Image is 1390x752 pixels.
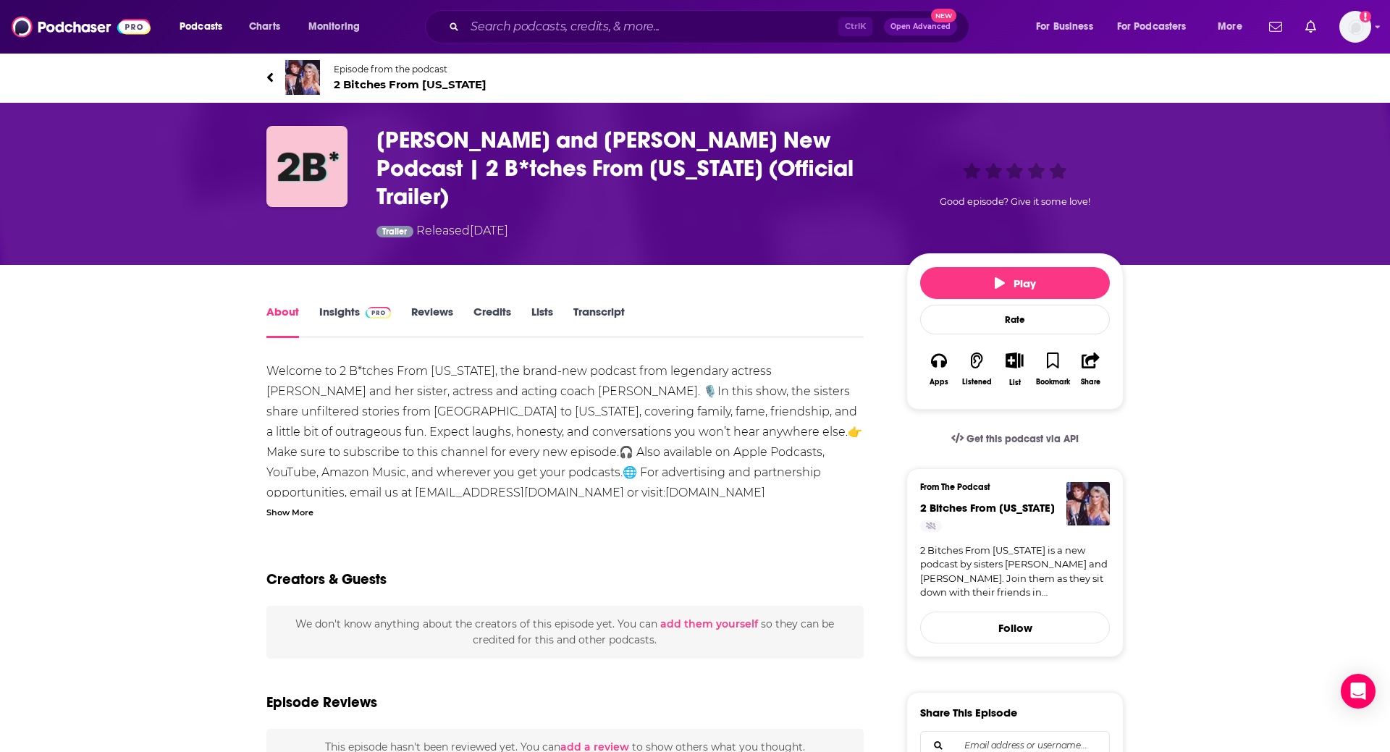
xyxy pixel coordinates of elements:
[1360,11,1371,22] svg: Add a profile image
[1263,14,1288,39] a: Show notifications dropdown
[266,570,387,588] h2: Creators & Guests
[665,486,765,499] a: [DOMAIN_NAME]
[1117,17,1187,37] span: For Podcasters
[920,612,1110,643] button: Follow
[1066,482,1110,525] img: 2 Bitches From Texas
[1218,17,1242,37] span: More
[366,307,391,318] img: Podchaser Pro
[940,421,1090,457] a: Get this podcast via API
[285,60,320,95] img: 2 Bitches From Texas
[995,276,1036,290] span: Play
[920,305,1110,334] div: Rate
[1339,11,1371,43] img: User Profile
[376,222,508,242] div: Released [DATE]
[319,305,391,338] a: InsightsPodchaser Pro
[12,13,151,41] img: Podchaser - Follow, Share and Rate Podcasts
[376,126,883,211] h1: Morgan Fairchild and Cathryn Hartt's New Podcast | 2 B*tches From Texas (Official Trailer)
[920,501,1055,515] span: 2 Bitches From [US_STATE]
[298,15,379,38] button: open menu
[1339,11,1371,43] button: Show profile menu
[1026,15,1111,38] button: open menu
[295,617,834,646] span: We don't know anything about the creators of this episode yet . You can so they can be credited f...
[1108,15,1208,38] button: open menu
[930,378,948,386] div: Apps
[920,482,1098,492] h3: From The Podcast
[1036,378,1070,386] div: Bookmark
[966,433,1079,445] span: Get this podcast via API
[890,23,951,30] span: Open Advanced
[940,196,1090,207] span: Good episode? Give it some love!
[439,10,983,43] div: Search podcasts, credits, & more...
[1072,343,1110,396] button: Share
[334,64,486,75] span: Episode from the podcast
[169,15,241,38] button: open menu
[266,693,377,711] h3: Episode Reviews
[958,343,995,396] button: Listened
[1034,343,1071,396] button: Bookmark
[334,77,486,91] span: 2 Bitches From [US_STATE]
[920,343,958,396] button: Apps
[240,15,289,38] a: Charts
[266,60,695,95] a: 2 Bitches From TexasEpisode from the podcast2 Bitches From [US_STATE]
[962,378,992,386] div: Listened
[465,15,838,38] input: Search podcasts, credits, & more...
[920,501,1055,515] a: 2 Bitches From Texas
[920,544,1110,600] a: 2 Bitches From [US_STATE] is a new podcast by sisters [PERSON_NAME] and [PERSON_NAME]. Join them ...
[573,305,625,338] a: Transcript
[308,17,360,37] span: Monitoring
[884,18,957,35] button: Open AdvancedNew
[1009,378,1021,387] div: List
[266,126,347,207] img: Morgan Fairchild and Cathryn Hartt's New Podcast | 2 B*tches From Texas (Official Trailer)
[1300,14,1322,39] a: Show notifications dropdown
[1339,11,1371,43] span: Logged in as jfalkner
[1081,378,1100,386] div: Share
[838,17,872,36] span: Ctrl K
[266,361,864,544] div: Welcome to 2 B*tches From [US_STATE], the brand-new podcast from legendary actress [PERSON_NAME] ...
[920,267,1110,299] button: Play
[931,9,957,22] span: New
[1000,352,1029,368] button: Show More Button
[920,706,1017,719] h3: Share This Episode
[1208,15,1260,38] button: open menu
[660,618,758,630] button: add them yourself
[382,227,407,236] span: Trailer
[180,17,222,37] span: Podcasts
[266,305,299,338] a: About
[1341,674,1376,709] div: Open Intercom Messenger
[249,17,280,37] span: Charts
[473,305,511,338] a: Credits
[531,305,553,338] a: Lists
[411,305,453,338] a: Reviews
[996,343,1034,396] div: Show More ButtonList
[1036,17,1093,37] span: For Business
